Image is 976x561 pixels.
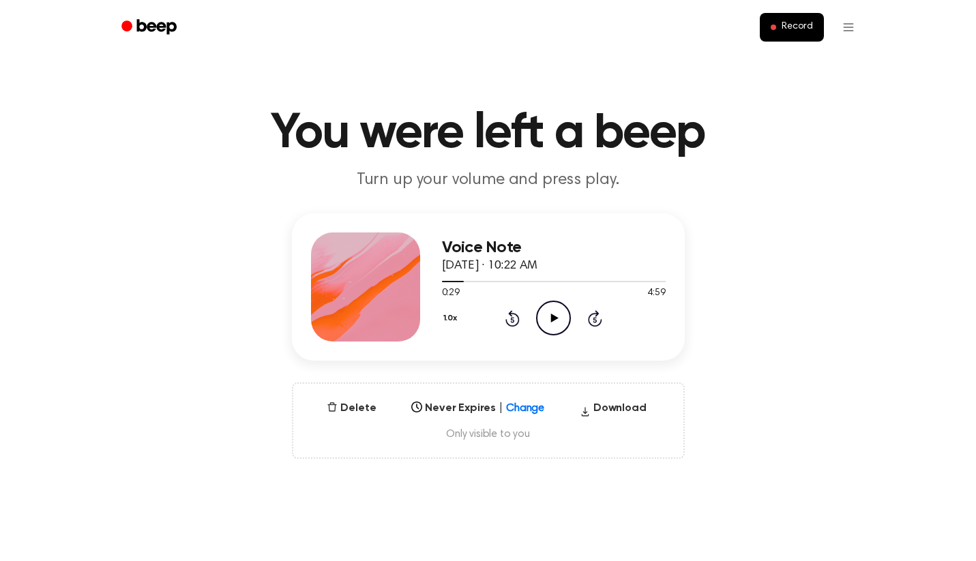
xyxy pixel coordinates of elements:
[832,11,865,44] button: Open menu
[760,13,823,42] button: Record
[112,14,189,41] a: Beep
[442,286,460,301] span: 0:29
[226,169,750,192] p: Turn up your volume and press play.
[321,400,381,416] button: Delete
[442,239,666,257] h3: Voice Note
[139,109,838,158] h1: You were left a beep
[647,286,665,301] span: 4:59
[442,307,462,330] button: 1.0x
[574,400,652,422] button: Download
[782,21,812,33] span: Record
[310,427,667,441] span: Only visible to you
[442,260,537,272] span: [DATE] · 10:22 AM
